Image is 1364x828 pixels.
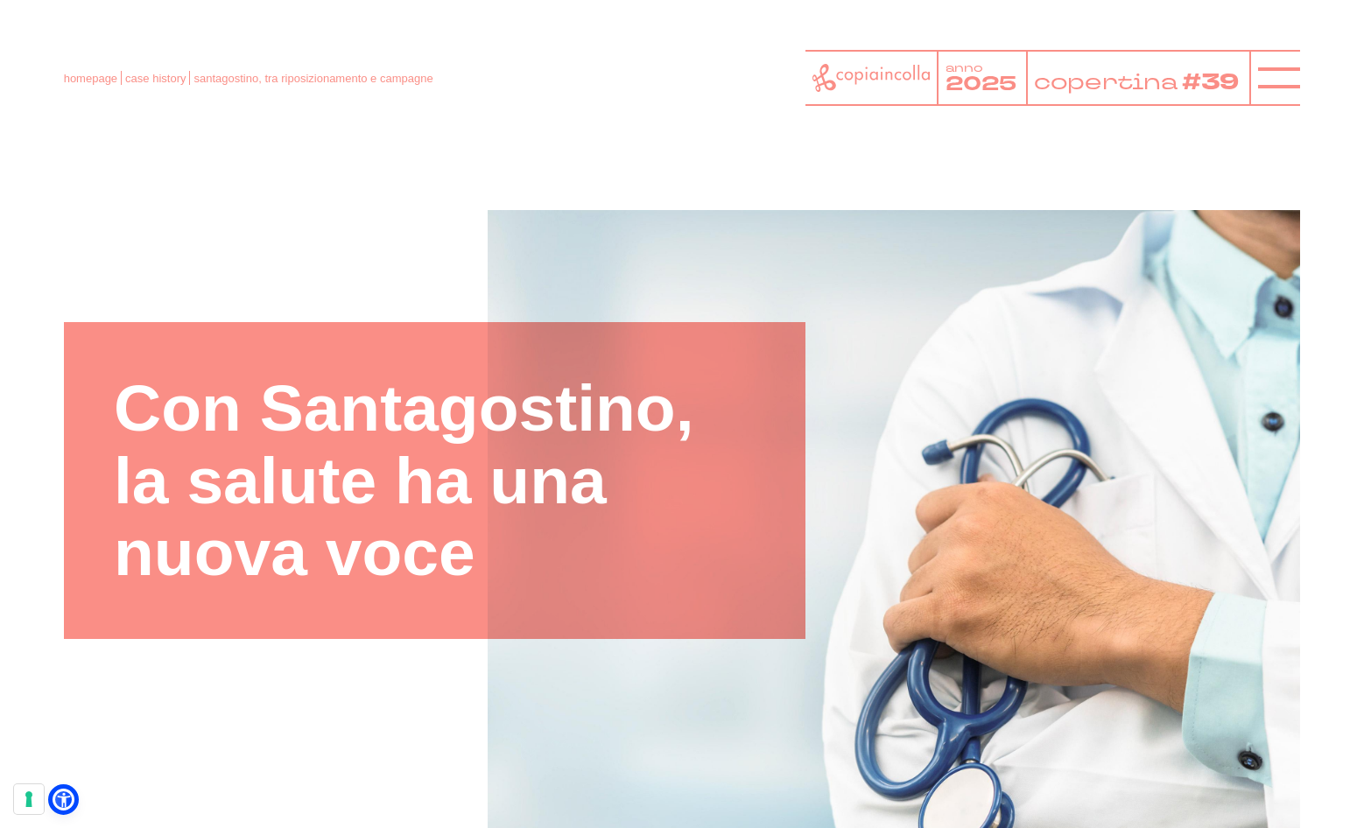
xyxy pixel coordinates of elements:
[1183,67,1241,98] tspan: #39
[946,60,983,75] tspan: anno
[53,789,74,810] a: Open Accessibility Menu
[64,72,117,85] a: homepage
[946,71,1016,98] tspan: 2025
[125,72,186,85] a: case history
[14,784,44,814] button: Le tue preferenze relative al consenso per le tecnologie di tracciamento
[193,72,432,85] span: santagostino, tra riposizionamento e campagne
[114,372,756,589] h1: Con Santagostino, la salute ha una nuova voce
[1034,67,1180,96] tspan: copertina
